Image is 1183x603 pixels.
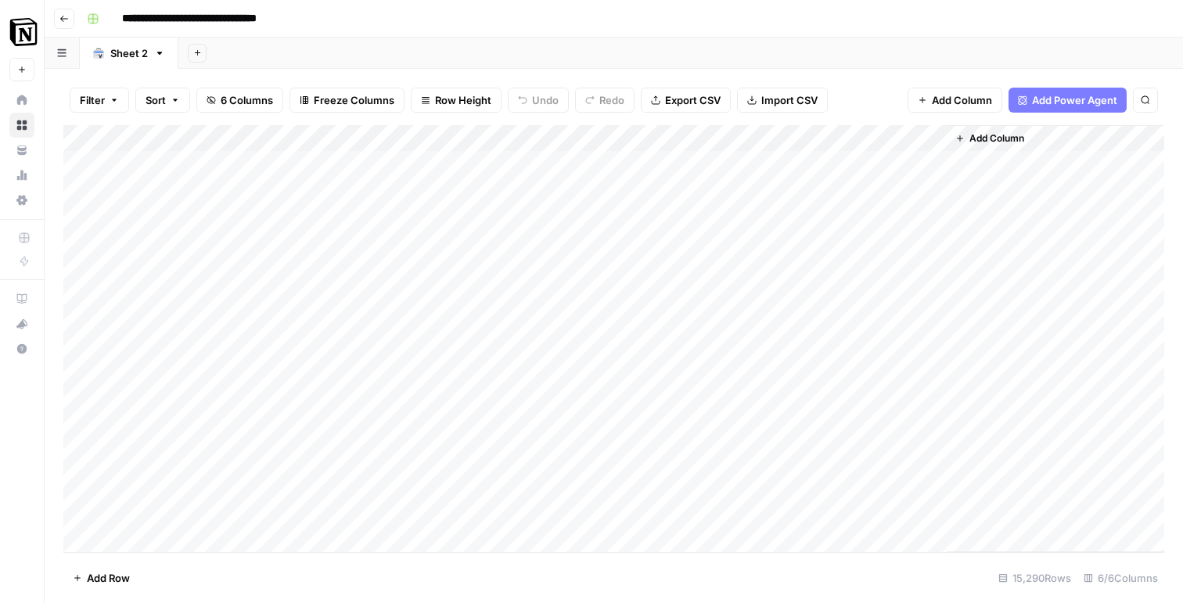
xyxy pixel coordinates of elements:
button: Filter [70,88,129,113]
button: Sort [135,88,190,113]
a: Home [9,88,34,113]
span: Filter [80,92,105,108]
button: Add Power Agent [1009,88,1127,113]
button: Redo [575,88,635,113]
span: Freeze Columns [314,92,394,108]
button: Add Column [908,88,1002,113]
span: Import CSV [761,92,818,108]
button: Add Column [949,128,1030,149]
span: Row Height [435,92,491,108]
span: 6 Columns [221,92,273,108]
span: Add Column [932,92,992,108]
a: Browse [9,113,34,138]
img: Notion Logo [9,18,38,46]
a: Usage [9,163,34,188]
div: What's new? [10,312,34,336]
button: 6 Columns [196,88,283,113]
div: 6/6 Columns [1077,565,1164,590]
span: Add Column [969,131,1024,145]
span: Sort [146,92,166,108]
a: Settings [9,188,34,213]
button: Import CSV [737,88,828,113]
a: Your Data [9,138,34,163]
button: Freeze Columns [289,88,405,113]
button: Export CSV [641,88,731,113]
button: What's new? [9,311,34,336]
span: Add Row [87,570,130,586]
a: AirOps Academy [9,286,34,311]
button: Row Height [411,88,502,113]
button: Undo [508,88,569,113]
span: Add Power Agent [1032,92,1117,108]
button: Workspace: Notion [9,13,34,52]
button: Help + Support [9,336,34,361]
a: Sheet 2 [80,38,178,69]
div: Sheet 2 [110,45,148,61]
span: Undo [532,92,559,108]
span: Redo [599,92,624,108]
span: Export CSV [665,92,721,108]
button: Add Row [63,565,139,590]
div: 15,290 Rows [992,565,1077,590]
